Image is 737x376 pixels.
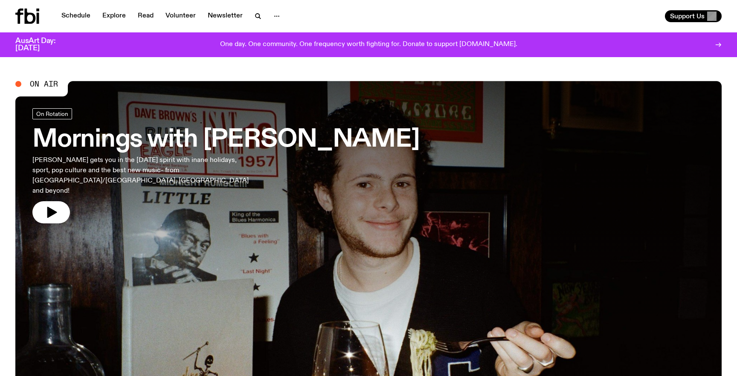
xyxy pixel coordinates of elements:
[160,10,201,22] a: Volunteer
[56,10,96,22] a: Schedule
[30,80,58,88] span: On Air
[133,10,159,22] a: Read
[203,10,248,22] a: Newsletter
[670,12,705,20] span: Support Us
[32,108,72,119] a: On Rotation
[36,110,68,117] span: On Rotation
[97,10,131,22] a: Explore
[32,108,420,223] a: Mornings with [PERSON_NAME][PERSON_NAME] gets you in the [DATE] spirit with inane holidays, sport...
[32,128,420,152] h3: Mornings with [PERSON_NAME]
[665,10,722,22] button: Support Us
[220,41,517,49] p: One day. One community. One frequency worth fighting for. Donate to support [DOMAIN_NAME].
[32,155,251,196] p: [PERSON_NAME] gets you in the [DATE] spirit with inane holidays, sport, pop culture and the best ...
[15,38,70,52] h3: AusArt Day: [DATE]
